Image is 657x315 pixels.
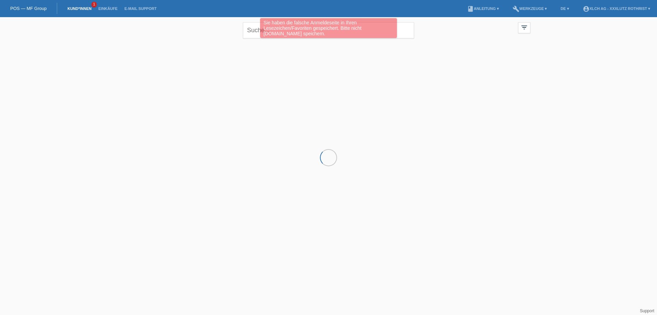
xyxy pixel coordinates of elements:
[513,5,519,12] i: build
[467,5,474,12] i: book
[579,7,654,11] a: account_circleXLCH AG - XXXLutz Rothrist ▾
[557,7,572,11] a: DE ▾
[583,5,590,12] i: account_circle
[10,6,47,11] a: POS — MF Group
[95,7,121,11] a: Einkäufe
[64,7,95,11] a: Kund*innen
[509,7,551,11] a: buildWerkzeuge ▾
[640,308,654,313] a: Support
[464,7,502,11] a: bookAnleitung ▾
[121,7,160,11] a: E-Mail Support
[91,2,97,8] span: 1
[260,18,397,38] div: Sie haben die falsche Anmeldeseite in Ihren Lesezeichen/Favoriten gespeichert. Bitte nicht [DOMAI...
